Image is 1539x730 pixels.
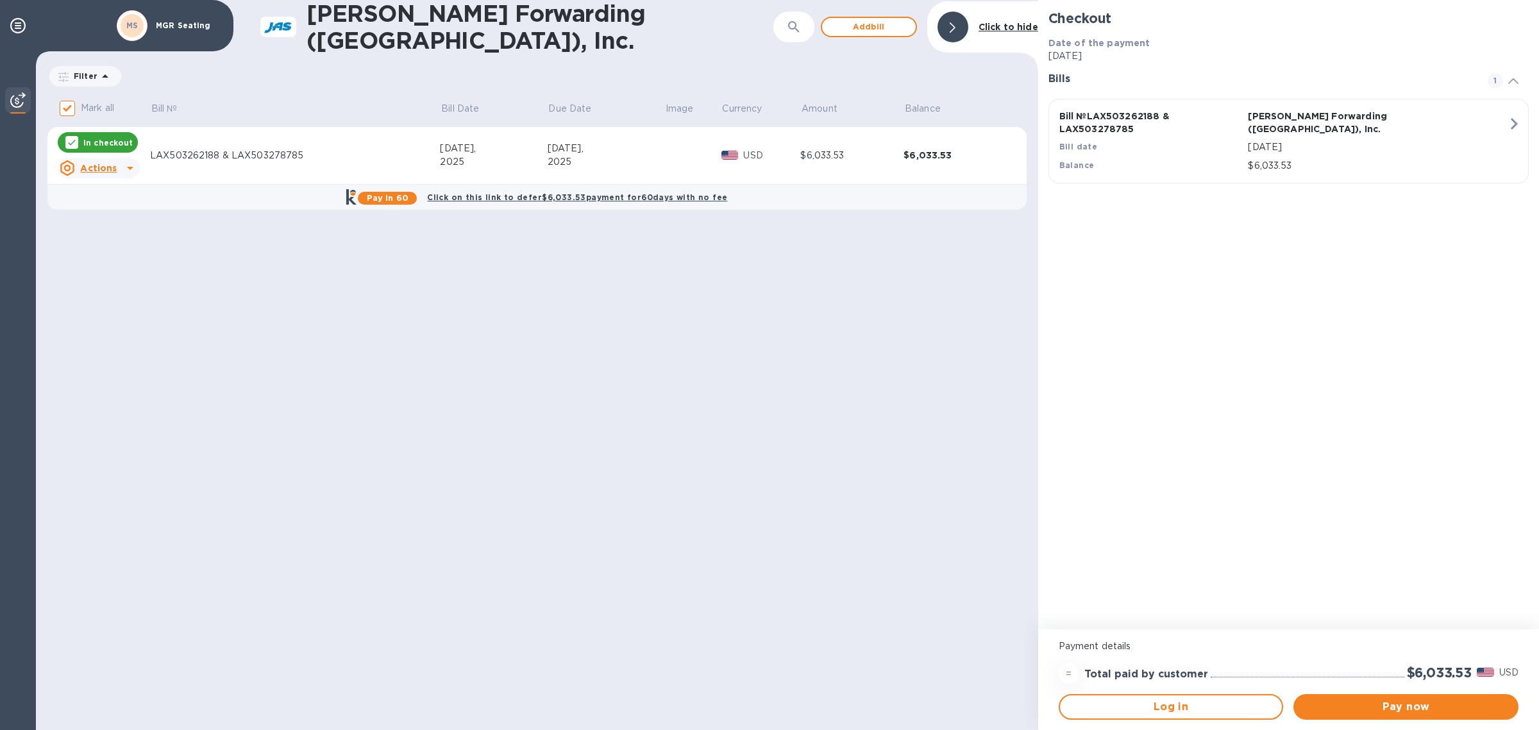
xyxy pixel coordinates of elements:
[367,193,408,203] b: Pay in 60
[80,163,117,173] u: Actions
[800,149,904,162] div: $6,033.53
[1059,142,1098,151] b: Bill date
[1059,110,1243,135] p: Bill № LAX503262188 & LAX503278785
[441,102,479,115] p: Bill Date
[1248,110,1432,135] p: [PERSON_NAME] Forwarding ([GEOGRAPHIC_DATA]), Inc.
[802,102,854,115] span: Amount
[979,22,1038,32] b: Click to hide
[1059,694,1284,720] button: Log in
[1059,663,1079,684] div: =
[151,102,194,115] span: Bill №
[832,19,905,35] span: Add bill
[548,155,664,169] div: 2025
[905,102,941,115] p: Balance
[1248,159,1508,173] p: $6,033.53
[1048,38,1150,48] b: Date of the payment
[126,21,139,30] b: MS
[743,149,800,162] p: USD
[83,137,133,148] p: In checkout
[440,142,547,155] div: [DATE],
[1048,10,1529,26] h2: Checkout
[722,102,762,115] p: Currency
[1407,665,1472,681] h2: $6,033.53
[1304,699,1508,715] span: Pay now
[548,102,591,115] p: Due Date
[548,102,608,115] span: Due Date
[156,21,220,30] p: MGR Seating
[1084,668,1208,681] h3: Total paid by customer
[1070,699,1272,715] span: Log in
[905,102,957,115] span: Balance
[1488,73,1503,89] span: 1
[666,102,694,115] p: Image
[1059,640,1518,653] p: Payment details
[721,151,739,160] img: USD
[151,102,178,115] p: Bill №
[548,142,664,155] div: [DATE],
[427,192,727,202] b: Click on this link to defer $6,033.53 payment for 60 days with no fee
[1293,694,1518,720] button: Pay now
[150,149,440,162] div: LAX503262188 & LAX503278785
[1499,666,1518,679] p: USD
[440,155,547,169] div: 2025
[69,71,97,81] p: Filter
[1048,99,1529,183] button: Bill №LAX503262188 & LAX503278785[PERSON_NAME] Forwarding ([GEOGRAPHIC_DATA]), Inc.Bill date[DATE...
[441,102,496,115] span: Bill Date
[904,149,1007,162] div: $6,033.53
[821,17,917,37] button: Addbill
[1477,668,1494,677] img: USD
[1248,140,1508,154] p: [DATE]
[1059,160,1095,170] b: Balance
[81,101,114,115] p: Mark all
[1048,73,1472,85] h3: Bills
[1048,49,1529,63] p: [DATE]
[802,102,837,115] p: Amount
